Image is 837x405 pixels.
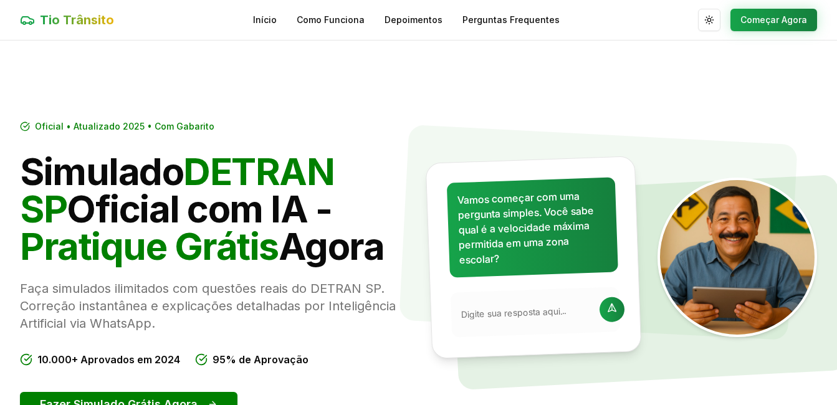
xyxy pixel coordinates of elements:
a: Como Funciona [297,14,365,26]
input: Digite sua resposta aqui... [461,304,592,321]
p: Vamos começar com uma pergunta simples. Você sabe qual é a velocidade máxima permitida em uma zon... [457,188,608,267]
p: Faça simulados ilimitados com questões reais do DETRAN SP. Correção instantânea e explicações det... [20,280,409,332]
h1: Simulado Oficial com IA - Agora [20,153,409,265]
span: DETRAN SP [20,149,334,231]
a: Tio Trânsito [20,11,114,29]
a: Início [253,14,277,26]
span: 10.000+ Aprovados em 2024 [37,352,180,367]
span: 95% de Aprovação [213,352,308,367]
a: Perguntas Frequentes [462,14,560,26]
img: Tio Trânsito [658,178,817,337]
span: Tio Trânsito [40,11,114,29]
span: Pratique Grátis [20,224,279,269]
span: Oficial • Atualizado 2025 • Com Gabarito [35,120,214,133]
a: Depoimentos [385,14,442,26]
button: Começar Agora [730,9,817,31]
